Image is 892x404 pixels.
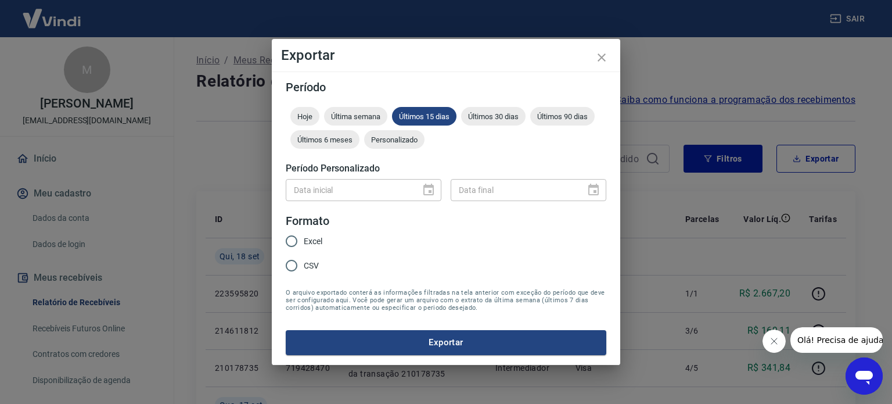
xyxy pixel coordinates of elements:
[324,107,387,126] div: Última semana
[286,179,412,201] input: DD/MM/YYYY
[846,357,883,395] iframe: Botão para abrir a janela de mensagens
[290,112,319,121] span: Hoje
[290,130,359,149] div: Últimos 6 meses
[286,81,606,93] h5: Período
[281,48,611,62] h4: Exportar
[364,135,425,144] span: Personalizado
[7,8,98,17] span: Olá! Precisa de ajuda?
[290,135,359,144] span: Últimos 6 meses
[588,44,616,71] button: close
[286,330,606,355] button: Exportar
[364,130,425,149] div: Personalizado
[304,260,319,272] span: CSV
[324,112,387,121] span: Última semana
[461,107,526,126] div: Últimos 30 dias
[790,327,883,353] iframe: Mensagem da empresa
[286,289,606,312] span: O arquivo exportado conterá as informações filtradas na tela anterior com exceção do período que ...
[392,112,456,121] span: Últimos 15 dias
[290,107,319,126] div: Hoje
[392,107,456,126] div: Últimos 15 dias
[286,213,329,230] legend: Formato
[530,112,595,121] span: Últimos 90 dias
[451,179,577,201] input: DD/MM/YYYY
[304,235,322,248] span: Excel
[530,107,595,126] div: Últimos 90 dias
[286,163,606,174] h5: Período Personalizado
[762,330,786,353] iframe: Fechar mensagem
[461,112,526,121] span: Últimos 30 dias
